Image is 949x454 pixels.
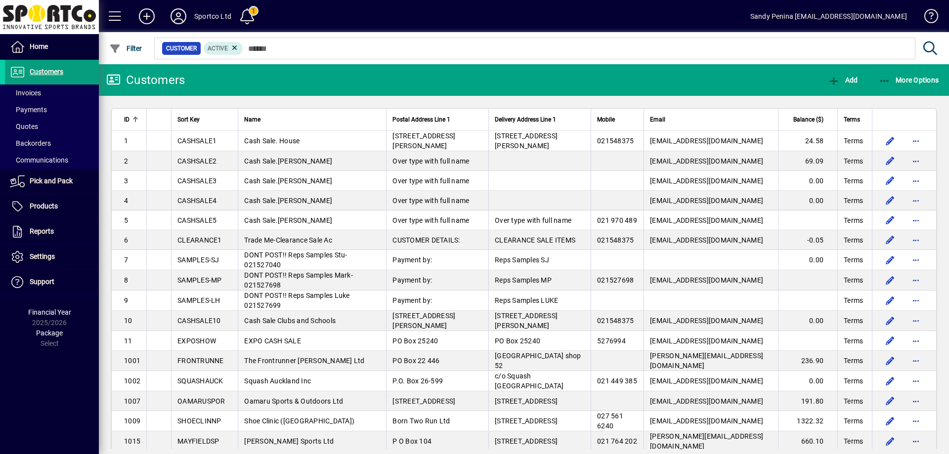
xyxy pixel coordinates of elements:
span: Terms [844,114,860,125]
span: 021 449 385 [597,377,637,385]
button: Edit [882,413,898,429]
a: Pick and Pack [5,169,99,194]
span: Active [208,45,228,52]
span: 5276994 [597,337,626,345]
span: CASHSALE1 [177,137,216,145]
td: 0.00 [778,191,837,210]
span: Terms [844,275,863,285]
button: More options [908,292,924,308]
button: Add [131,7,163,25]
span: [EMAIL_ADDRESS][DOMAIN_NAME] [650,397,763,405]
button: More options [908,193,924,208]
a: Invoices [5,84,99,101]
span: Terms [844,376,863,386]
span: Package [36,329,63,337]
button: More options [908,353,924,369]
span: Terms [844,295,863,305]
span: 6 [124,236,128,244]
button: Add [825,71,860,89]
span: CASHSALE4 [177,197,216,205]
a: Support [5,270,99,294]
span: Payment by: [392,276,432,284]
span: Pick and Pack [30,177,73,185]
span: DONT POST!! Reps Samples Mark-021527698 [244,271,353,289]
span: Home [30,42,48,50]
span: [EMAIL_ADDRESS][DOMAIN_NAME] [650,317,763,325]
span: 1007 [124,397,140,405]
span: Filter [109,44,142,52]
span: PO Box 22 446 [392,357,439,365]
span: Payment by: [392,296,432,304]
span: CASHSALE5 [177,216,216,224]
span: DONT POST!! Reps Samples Stu-021527040 [244,251,347,269]
span: Reports [30,227,54,235]
span: Cash Sale.[PERSON_NAME] [244,197,332,205]
span: Email [650,114,665,125]
span: OAMARUSPOR [177,397,225,405]
button: More options [908,393,924,409]
span: CASHSALE3 [177,177,216,185]
button: Edit [882,232,898,248]
button: More options [908,133,924,149]
span: The Frontrunner [PERSON_NAME] Ltd [244,357,364,365]
span: SAMPLES-LH [177,296,220,304]
span: [EMAIL_ADDRESS][DOMAIN_NAME] [650,197,763,205]
span: 1009 [124,417,140,425]
span: CASHSALE10 [177,317,221,325]
span: Customers [30,68,63,76]
span: MAYFIELDSP [177,437,219,445]
span: [STREET_ADDRESS] [495,417,558,425]
span: Add [828,76,858,84]
span: SQUASHAUCK [177,377,223,385]
span: 11 [124,337,132,345]
span: c/o Squash [GEOGRAPHIC_DATA] [495,372,563,390]
button: Edit [882,433,898,449]
span: PO Box 25240 [392,337,438,345]
span: Cash Sale.[PERSON_NAME] [244,157,332,165]
div: Mobile [597,114,638,125]
span: Reps Samples LUKE [495,296,558,304]
span: CUSTOMER DETAILS: [392,236,460,244]
button: Profile [163,7,194,25]
span: Over type with full name [392,157,469,165]
button: Edit [882,333,898,349]
span: [STREET_ADDRESS] [495,397,558,405]
td: 24.58 [778,131,837,151]
span: 021548375 [597,317,634,325]
span: [GEOGRAPHIC_DATA] shop 52 [495,352,581,370]
div: Sandy Penina [EMAIL_ADDRESS][DOMAIN_NAME] [750,8,907,24]
span: [EMAIL_ADDRESS][DOMAIN_NAME] [650,417,763,425]
span: [STREET_ADDRESS] [495,437,558,445]
div: Name [244,114,380,125]
td: -0.05 [778,230,837,250]
a: Home [5,35,99,59]
span: 1 [124,137,128,145]
span: 9 [124,296,128,304]
span: Terms [844,255,863,265]
span: Cash Sale.[PERSON_NAME] [244,216,332,224]
span: More Options [879,76,939,84]
button: Edit [882,133,898,149]
button: Edit [882,212,898,228]
span: Cash Sale Clubs and Schools [244,317,336,325]
span: Reps Samples SJ [495,256,549,264]
span: Terms [844,215,863,225]
span: FRONTRUNNE [177,357,224,365]
span: 10 [124,317,132,325]
span: Delivery Address Line 1 [495,114,556,125]
span: 5 [124,216,128,224]
mat-chip: Activation Status: Active [204,42,243,55]
span: SHOECLINNP [177,417,221,425]
button: Edit [882,153,898,169]
span: PO Box 25240 [495,337,540,345]
span: 7 [124,256,128,264]
span: EXPO CASH SALE [244,337,301,345]
span: EXPOSHOW [177,337,216,345]
span: [EMAIL_ADDRESS][DOMAIN_NAME] [650,276,763,284]
a: Quotes [5,118,99,135]
td: 0.00 [778,171,837,191]
button: More options [908,173,924,189]
span: [STREET_ADDRESS] [392,397,455,405]
button: More options [908,153,924,169]
div: Email [650,114,772,125]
